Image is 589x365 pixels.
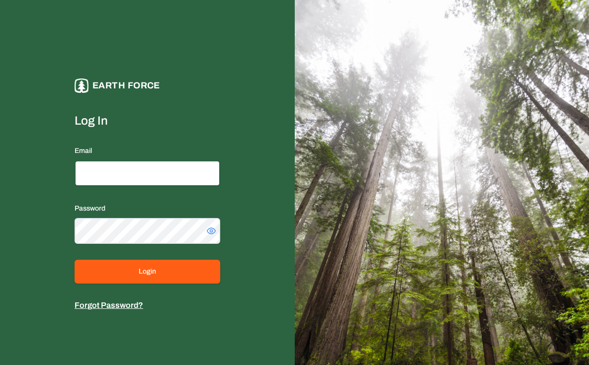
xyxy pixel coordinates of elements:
[92,78,160,93] p: Earth force
[75,205,105,212] label: Password
[75,113,220,129] label: Log In
[75,78,88,93] img: earthforce-logo-white-uG4MPadI.svg
[75,260,220,284] button: Login
[75,147,92,154] label: Email
[75,299,220,311] p: Forgot Password?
